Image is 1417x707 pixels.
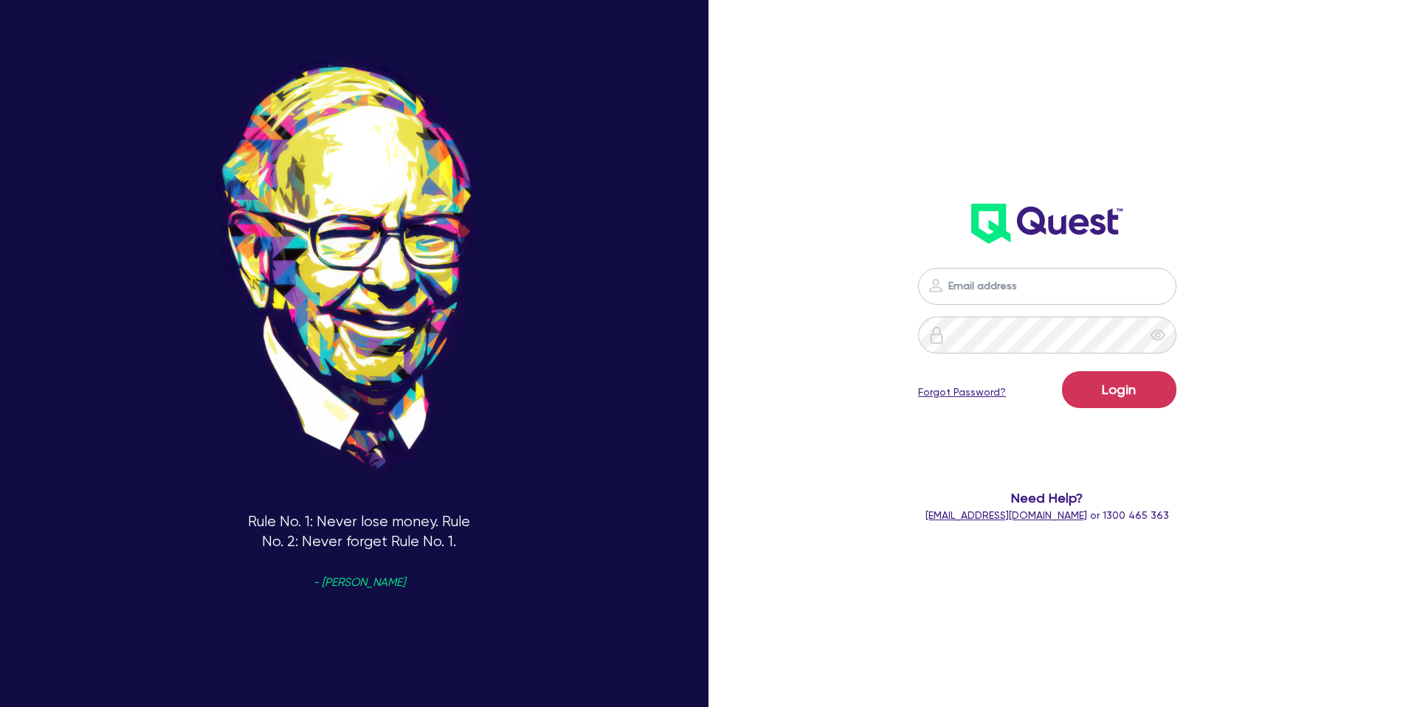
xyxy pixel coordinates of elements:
a: [EMAIL_ADDRESS][DOMAIN_NAME] [925,509,1087,521]
span: Need Help? [857,488,1237,508]
span: eye [1151,328,1165,342]
img: icon-password [928,326,945,344]
a: Forgot Password? [918,384,1006,400]
img: wH2k97JdezQIQAAAABJRU5ErkJggg== [971,204,1123,244]
span: or 1300 465 363 [925,509,1169,521]
img: icon-password [927,277,945,294]
button: Login [1062,371,1176,408]
input: Email address [918,268,1176,305]
span: - [PERSON_NAME] [313,577,405,588]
